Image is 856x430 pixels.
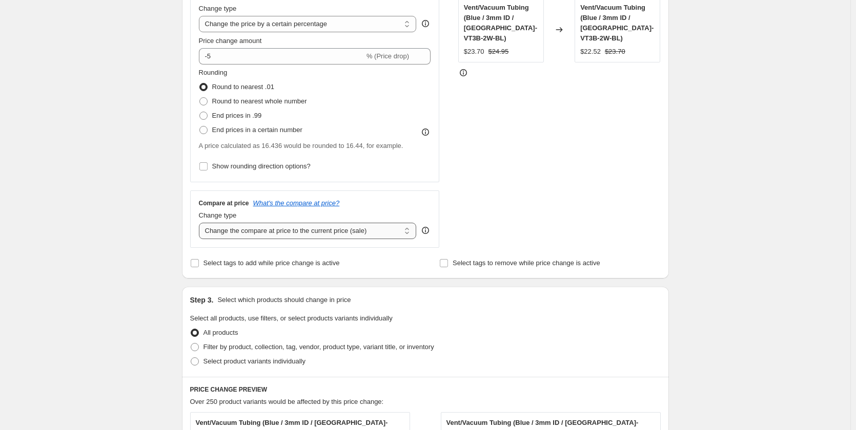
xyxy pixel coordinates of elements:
[203,357,305,365] span: Select product variants individually
[199,69,228,76] span: Rounding
[464,47,484,57] div: $23.70
[203,259,340,267] span: Select tags to add while price change is active
[199,5,237,12] span: Change type
[420,225,431,235] div: help
[190,398,384,405] span: Over 250 product variants would be affected by this price change:
[580,4,654,42] span: Vent/Vacuum Tubing (Blue / 3mm ID / [GEOGRAPHIC_DATA]-VT3B-2W-BL)
[190,295,214,305] h2: Step 3.
[190,314,393,322] span: Select all products, use filters, or select products variants individually
[580,47,601,57] div: $22.52
[366,52,409,60] span: % (Price drop)
[212,126,302,134] span: End prices in a certain number
[212,97,307,105] span: Round to nearest whole number
[488,47,509,57] strike: $24.95
[203,329,238,336] span: All products
[203,343,434,351] span: Filter by product, collection, tag, vendor, product type, variant title, or inventory
[253,199,340,207] button: What's the compare at price?
[217,295,351,305] p: Select which products should change in price
[212,112,262,119] span: End prices in .99
[464,4,537,42] span: Vent/Vacuum Tubing (Blue / 3mm ID / [GEOGRAPHIC_DATA]-VT3B-2W-BL)
[420,18,431,29] div: help
[453,259,600,267] span: Select tags to remove while price change is active
[199,199,249,207] h3: Compare at price
[199,37,262,45] span: Price change amount
[199,48,364,64] input: -15
[212,162,311,170] span: Show rounding direction options?
[190,385,661,394] h6: PRICE CHANGE PREVIEW
[199,211,237,219] span: Change type
[212,83,274,91] span: Round to nearest .01
[605,47,625,57] strike: $23.70
[199,142,403,149] span: A price calculated as 16.436 would be rounded to 16.44, for example.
